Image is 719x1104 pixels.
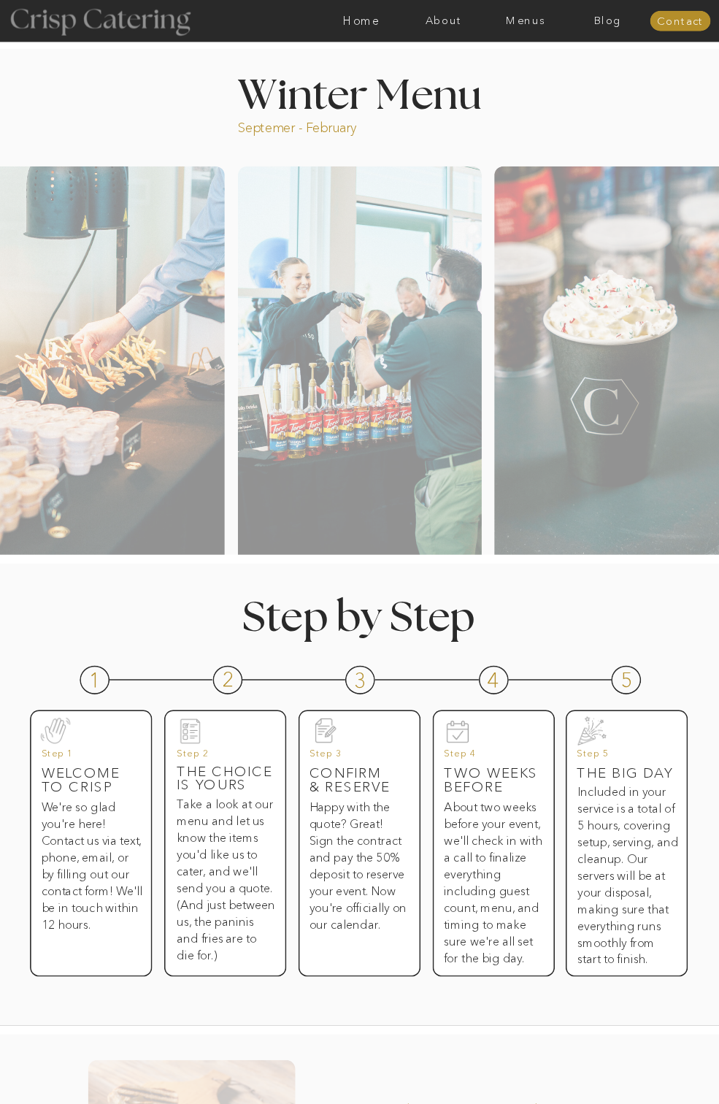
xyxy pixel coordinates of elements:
p: Septemer - February [238,119,403,133]
h3: Happy with the quote? Great! Sign the contract and pay the 50% deposit to reserve your event. Now... [309,799,408,959]
a: About [403,15,485,27]
h3: The Choice is yours [177,764,275,781]
a: Menus [485,15,566,27]
h3: Confirm & reserve [309,766,420,798]
h3: 1 [88,670,102,686]
a: Blog [567,15,649,27]
h3: Step 1 [42,749,132,766]
h3: Take a look at our menu and let us know the items you'd like us to cater, and we'll send you a qu... [177,796,275,934]
h1: Winter Menu [193,75,526,110]
h3: 4 [487,670,501,686]
h3: Step 4 [444,749,534,766]
a: Home [320,15,402,27]
h3: 2 [222,669,236,686]
h3: The big day [577,766,675,783]
h3: We're so glad you're here! Contact us via text, phone, email, or by filling out our contact form!... [42,799,143,959]
h3: 5 [620,670,634,686]
h3: Two weeks before [444,766,542,783]
a: Contact [650,15,711,27]
h3: Step 3 [309,749,400,766]
h3: Step 2 [177,749,267,766]
h3: About two weeks before your event, we'll check in with a call to finalize everything including gu... [444,799,542,959]
h3: 3 [354,670,368,686]
h3: Included in your service is a total of 5 hours, covering setup, serving, and cleanup. Our servers... [577,783,678,943]
h3: Step 5 [577,749,667,766]
h3: Welcome to Crisp [42,766,140,783]
h1: Step by Step [192,597,525,632]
